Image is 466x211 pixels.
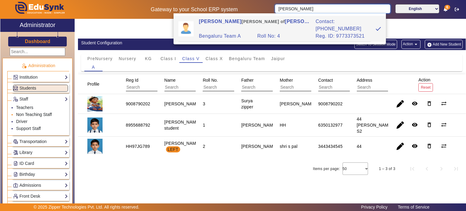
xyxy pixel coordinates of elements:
[160,56,176,61] span: Class I
[126,101,150,107] div: 9008790202
[164,101,200,106] staff-with-status: [PERSON_NAME]
[126,78,138,83] span: Reg Id
[280,78,293,83] span: Mother
[167,146,178,152] span: LEFT
[278,75,342,94] div: Mother
[412,122,418,128] mat-icon: remove_red_eye
[87,82,100,87] span: Profile
[203,78,218,83] span: Roll No.
[196,32,254,40] div: Bengaluru Team A
[355,75,419,94] div: Address
[401,40,420,49] button: Action
[318,83,373,91] input: Search
[313,166,340,172] div: Items per page:
[449,162,463,176] button: Last page
[0,19,75,32] a: Administrator
[87,96,103,111] img: ef996a47-5e70-4dc8-bbd6-8977c6661d5c
[87,117,103,133] img: 5d69ffb5-4f5d-4491-9d46-cdcd081ada40
[92,65,95,69] span: A
[81,40,268,46] div: Student Configuration
[316,75,380,94] div: Contact
[426,42,433,47] img: add-new-student.png
[241,98,266,110] div: Surya zipper
[164,83,219,91] input: Search
[124,75,188,94] div: Reg Id
[229,56,265,61] span: Bengaluru Team
[25,39,50,44] h3: Dashboard
[405,162,420,176] button: First page
[241,143,277,149] div: [PERSON_NAME]
[19,86,36,90] span: Students
[87,139,103,154] img: c18e56ca-9293-4a9a-9dbb-1ca1f3df971f
[16,126,41,131] a: Support Staff
[280,122,286,128] div: HH
[312,32,371,40] div: Reg. ID: 9773373521
[196,18,312,32] div: [PERSON_NAME] [PERSON_NAME]
[10,48,65,56] input: Search...
[201,75,265,94] div: Roll No.
[280,83,334,91] input: Search
[318,101,343,107] div: 9008790202
[203,101,205,107] div: 3
[416,74,435,94] div: Action
[318,78,333,83] span: Contact
[85,79,107,90] div: Profile
[13,86,18,90] img: Students.png
[357,78,372,83] span: Address
[206,56,223,61] span: Class X
[20,21,56,29] h2: Administrator
[280,143,298,149] div: shri s pal
[357,116,393,134] div: 44 [PERSON_NAME] S2
[87,56,113,61] span: PreNursery
[21,63,27,69] img: Administration.png
[418,83,433,91] button: Reset
[312,18,371,32] div: Contact: [PHONE_NUMBER]
[239,75,303,94] div: Father
[164,141,200,152] staff-with-status: [PERSON_NAME]
[126,83,180,91] input: Search
[395,203,432,211] a: Terms of Service
[318,143,343,149] div: 3443434545
[357,83,411,91] input: Search
[119,56,136,61] span: Nursery
[164,78,176,83] span: Name
[444,5,450,10] span: 6
[425,40,462,49] button: Add New Student
[441,122,447,128] mat-icon: sync_alt
[318,122,343,128] div: 6350132977
[16,119,27,124] a: Driver
[126,122,150,128] div: 8955688792
[178,21,194,36] img: profile.png
[280,101,316,107] div: [PERSON_NAME]
[357,143,362,149] div: 44
[164,120,200,131] staff-with-status: [PERSON_NAME] student
[426,122,432,128] mat-icon: delete_outline
[420,162,434,176] button: Previous page
[379,166,395,172] div: 1 – 3 of 3
[275,4,390,13] input: Search
[254,32,312,40] div: Roll No: 4
[203,122,205,128] div: 1
[441,100,447,107] mat-icon: sync_alt
[434,162,449,176] button: Next page
[182,56,200,61] span: Class V
[426,143,432,149] mat-icon: delete_outline
[16,105,33,110] a: Teachers
[354,40,397,49] button: Switch To Session Mode
[145,56,152,61] span: KG
[271,56,285,61] span: Jaipur
[13,85,68,92] a: Students
[203,143,205,149] div: 2
[412,100,418,107] mat-icon: remove_red_eye
[120,6,268,13] h5: Gateway to your School ERP system
[7,63,69,69] p: Administration
[426,100,432,107] mat-icon: delete_outline
[412,143,418,149] mat-icon: remove_red_eye
[413,41,419,47] mat-icon: arrow_drop_down
[25,38,51,45] a: Dashboard
[441,143,447,149] mat-icon: sync_alt
[34,204,140,210] p: © 2025 Zipper Technologies Pvt. Ltd. All rights reserved.
[241,78,253,83] span: Father
[16,112,52,117] a: Non Teaching Staff
[162,75,226,94] div: Name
